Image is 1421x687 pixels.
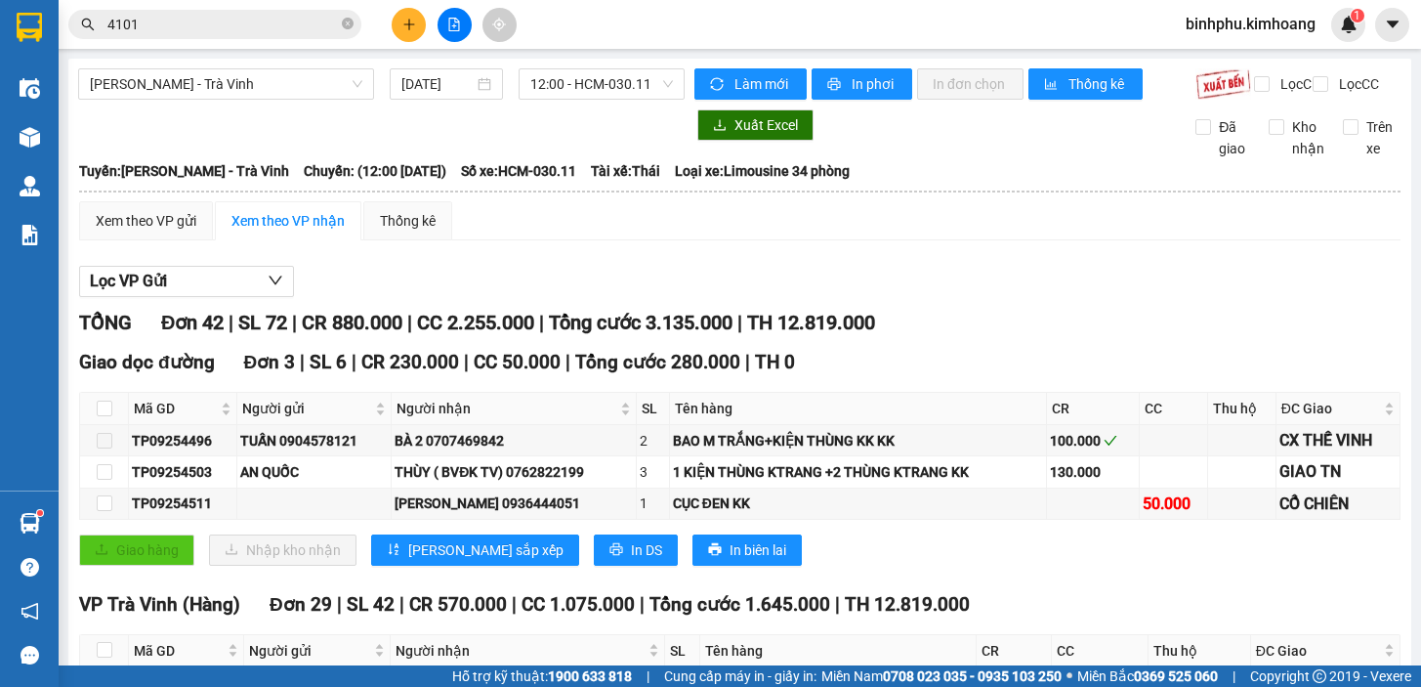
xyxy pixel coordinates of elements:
[17,13,42,42] img: logo-vxr
[710,77,727,93] span: sync
[79,351,215,373] span: Giao dọc đường
[845,593,970,616] span: TH 12.819.000
[647,666,649,687] span: |
[395,430,633,451] div: BÀ 2 0707469842
[342,18,354,29] span: close-circle
[79,266,294,297] button: Lọc VP Gửi
[20,176,40,196] img: warehouse-icon
[337,593,342,616] span: |
[242,398,371,419] span: Người gửi
[1284,116,1332,159] span: Kho nhận
[670,393,1048,425] th: Tên hàng
[675,160,850,182] span: Loại xe: Limousine 34 phòng
[238,311,287,334] span: SL 72
[755,351,795,373] span: TH 0
[107,14,338,35] input: Tìm tên, số ĐT hoặc mã đơn
[380,210,436,232] div: Thống kê
[549,311,732,334] span: Tổng cước 3.135.000
[1140,393,1208,425] th: CC
[1354,9,1360,22] span: 1
[1052,635,1149,667] th: CC
[397,398,616,419] span: Người nhận
[664,666,816,687] span: Cung cấp máy in - giấy in:
[407,311,412,334] span: |
[20,225,40,245] img: solution-icon
[129,456,237,488] td: TP09254503
[482,8,517,42] button: aim
[37,510,43,516] sup: 1
[452,666,632,687] span: Hỗ trợ kỹ thuật:
[539,311,544,334] span: |
[730,539,786,561] span: In biên lai
[1279,459,1397,484] div: GIAO TN
[20,78,40,99] img: warehouse-icon
[631,539,662,561] span: In DS
[304,160,446,182] span: Chuyến: (12:00 [DATE])
[79,311,132,334] span: TỔNG
[371,535,579,566] button: sort-ascending[PERSON_NAME] sắp xếp
[392,8,426,42] button: plus
[1134,668,1218,684] strong: 0369 525 060
[1384,16,1401,33] span: caret-down
[1068,73,1127,95] span: Thống kê
[734,73,791,95] span: Làm mới
[270,593,332,616] span: Đơn 29
[852,73,897,95] span: In phơi
[1211,116,1254,159] span: Đã giao
[1047,393,1140,425] th: CR
[1358,116,1401,159] span: Trên xe
[20,127,40,148] img: warehouse-icon
[1195,68,1251,100] img: 9k=
[1331,73,1382,95] span: Lọc CC
[302,311,402,334] span: CR 880.000
[835,593,840,616] span: |
[812,68,912,100] button: printerIn phơi
[408,539,564,561] span: [PERSON_NAME] sắp xếp
[673,461,1044,483] div: 1 KIỆN THÙNG KTRANG +2 THÙNG KTRANG KK
[1104,434,1117,448] span: check
[395,493,633,514] div: [PERSON_NAME] 0936444051
[745,351,750,373] span: |
[240,430,388,451] div: TUẤN 0904578121
[409,593,507,616] span: CR 570.000
[1273,73,1323,95] span: Lọc CR
[640,493,666,514] div: 1
[700,635,977,667] th: Tên hàng
[310,351,347,373] span: SL 6
[79,163,289,179] b: Tuyến: [PERSON_NAME] - Trà Vinh
[821,666,1062,687] span: Miền Nam
[673,430,1044,451] div: BAO M TRẮNG+KIỆN THÙNG KK KK
[1028,68,1143,100] button: bar-chartThống kê
[401,73,475,95] input: 12/09/2025
[268,273,283,288] span: down
[129,489,237,520] td: TP09254511
[1050,461,1136,483] div: 130.000
[21,602,39,621] span: notification
[134,640,224,662] span: Mã GD
[249,640,371,662] span: Người gửi
[209,535,356,566] button: downloadNhập kho nhận
[21,646,39,665] span: message
[229,311,233,334] span: |
[883,668,1062,684] strong: 0708 023 035 - 0935 103 250
[640,593,645,616] span: |
[747,311,875,334] span: TH 12.819.000
[548,668,632,684] strong: 1900 633 818
[1044,77,1061,93] span: bar-chart
[977,635,1053,667] th: CR
[609,542,623,558] span: printer
[565,351,570,373] span: |
[649,593,830,616] span: Tổng cước 1.645.000
[134,398,217,419] span: Mã GD
[692,535,802,566] button: printerIn biên lai
[530,69,673,99] span: 12:00 - HCM-030.11
[1351,9,1364,22] sup: 1
[387,542,400,558] span: sort-ascending
[708,542,722,558] span: printer
[464,351,469,373] span: |
[396,640,645,662] span: Người nhận
[492,18,506,31] span: aim
[1256,640,1380,662] span: ĐC Giao
[352,351,356,373] span: |
[417,311,534,334] span: CC 2.255.000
